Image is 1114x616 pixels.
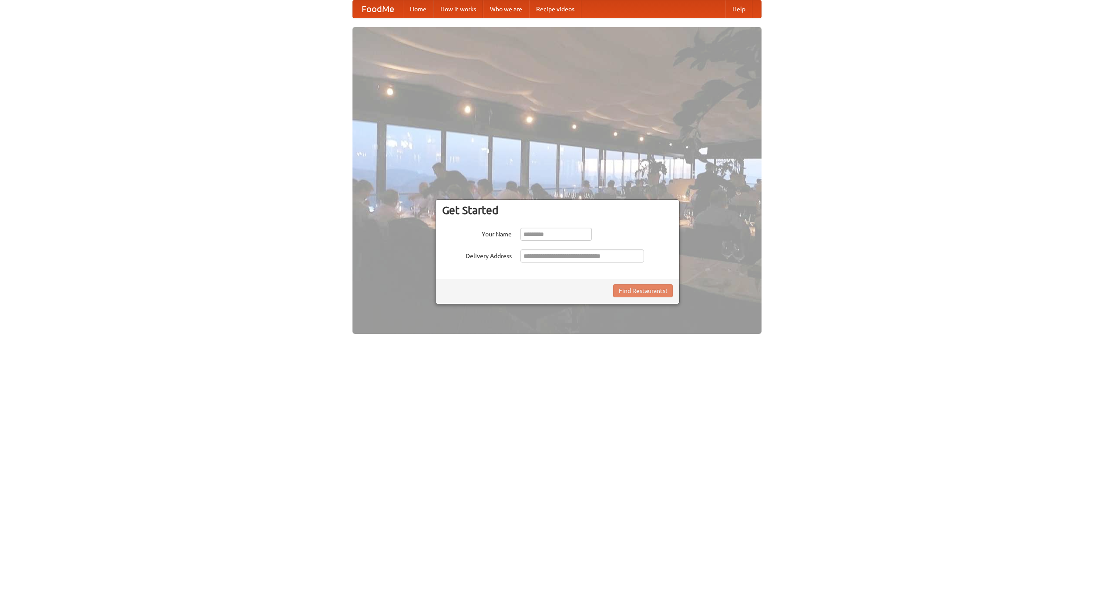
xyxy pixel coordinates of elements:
label: Your Name [442,228,512,239]
a: Home [403,0,433,18]
a: FoodMe [353,0,403,18]
label: Delivery Address [442,249,512,260]
a: Help [725,0,752,18]
a: How it works [433,0,483,18]
a: Who we are [483,0,529,18]
a: Recipe videos [529,0,581,18]
h3: Get Started [442,204,673,217]
button: Find Restaurants! [613,284,673,297]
